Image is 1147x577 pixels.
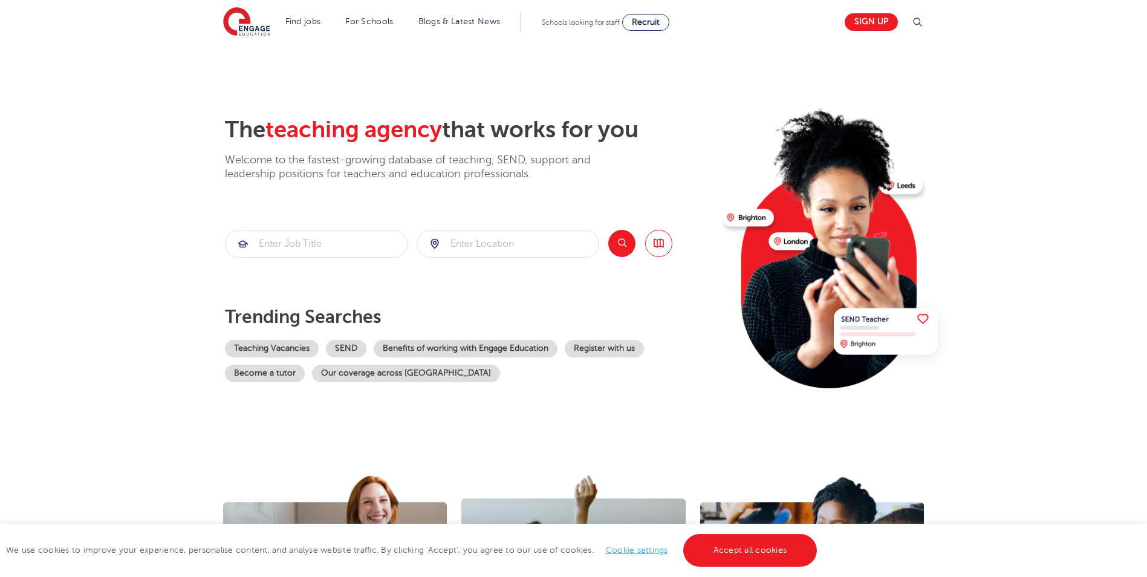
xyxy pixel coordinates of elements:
[312,365,500,382] a: Our coverage across [GEOGRAPHIC_DATA]
[622,14,669,31] a: Recruit
[683,534,817,567] a: Accept all cookies
[565,340,644,357] a: Register with us
[225,230,408,258] div: Submit
[608,230,635,257] button: Search
[225,306,713,328] p: Trending searches
[345,17,393,26] a: For Schools
[417,230,599,258] div: Submit
[225,116,713,144] h2: The that works for you
[6,546,820,555] span: We use cookies to improve your experience, personalise content, and analyse website traffic. By c...
[226,230,407,257] input: Submit
[223,7,270,37] img: Engage Education
[417,230,599,257] input: Submit
[374,340,557,357] a: Benefits of working with Engage Education
[326,340,366,357] a: SEND
[845,13,898,31] a: Sign up
[418,17,501,26] a: Blogs & Latest News
[606,546,668,555] a: Cookie settings
[265,117,442,143] span: teaching agency
[225,340,319,357] a: Teaching Vacancies
[225,365,305,382] a: Become a tutor
[632,18,660,27] span: Recruit
[285,17,321,26] a: Find jobs
[542,18,620,27] span: Schools looking for staff
[225,153,624,181] p: Welcome to the fastest-growing database of teaching, SEND, support and leadership positions for t...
